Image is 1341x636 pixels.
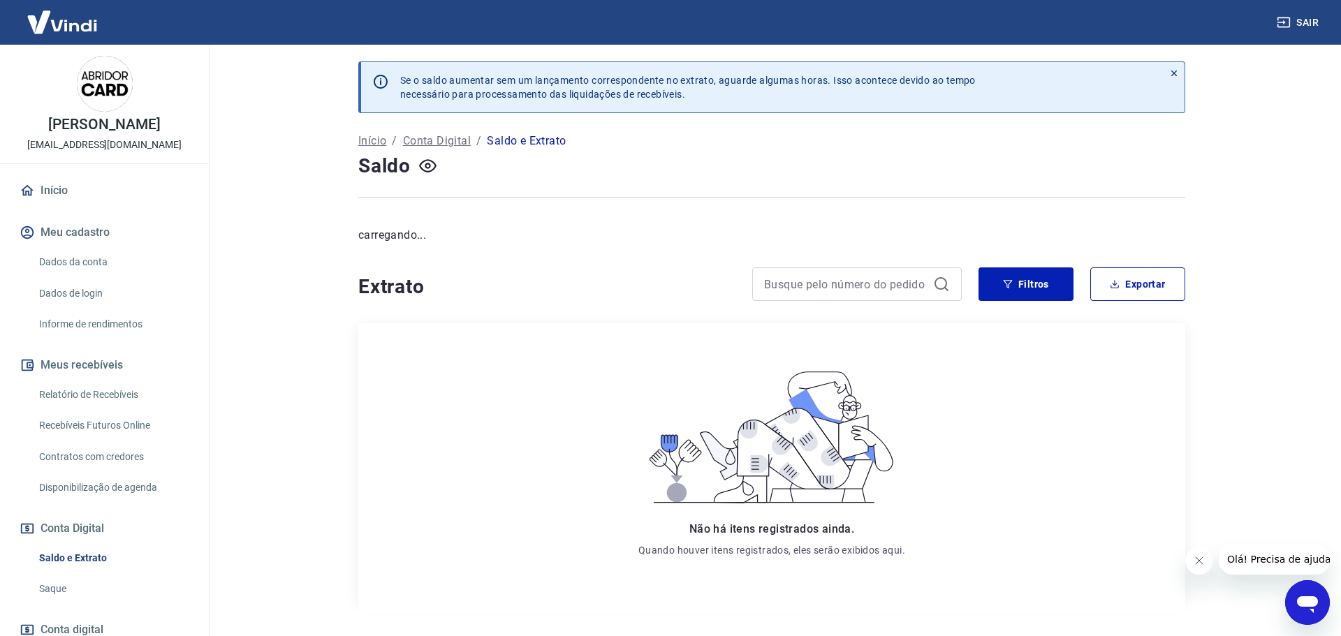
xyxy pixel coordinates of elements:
p: / [476,133,481,149]
a: Saque [34,575,192,603]
a: Contratos com credores [34,443,192,471]
button: Sair [1274,10,1324,36]
button: Conta Digital [17,513,192,544]
p: Se o saldo aumentar sem um lançamento correspondente no extrato, aguarde algumas horas. Isso acon... [400,73,976,101]
span: Olá! Precisa de ajuda? [8,10,117,21]
span: Não há itens registrados ainda. [689,522,854,535]
img: Vindi [17,1,108,43]
button: Meu cadastro [17,217,192,248]
h4: Saldo [358,152,411,180]
iframe: Botão para abrir a janela de mensagens [1285,580,1330,625]
button: Exportar [1090,267,1185,301]
a: Dados da conta [34,248,192,276]
h4: Extrato [358,273,735,301]
a: Conta Digital [403,133,471,149]
a: Início [17,175,192,206]
input: Busque pelo número do pedido [764,274,928,295]
a: Saldo e Extrato [34,544,192,572]
p: / [392,133,397,149]
a: Informe de rendimentos [34,310,192,339]
iframe: Fechar mensagem [1185,547,1213,575]
button: Filtros [979,267,1073,301]
p: [PERSON_NAME] [48,117,160,132]
p: [EMAIL_ADDRESS][DOMAIN_NAME] [27,138,182,152]
iframe: Mensagem da empresa [1219,544,1330,575]
a: Disponibilização de agenda [34,473,192,502]
p: carregando... [358,227,1185,244]
a: Dados de login [34,279,192,308]
a: Recebíveis Futuros Online [34,411,192,440]
img: 785f95cb-75a8-4b18-9c58-98256bca9c16.jpeg [77,56,133,112]
a: Início [358,133,386,149]
button: Meus recebíveis [17,350,192,380]
p: Saldo e Extrato [487,133,566,149]
a: Relatório de Recebíveis [34,380,192,409]
p: Quando houver itens registrados, eles serão exibidos aqui. [638,543,905,557]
